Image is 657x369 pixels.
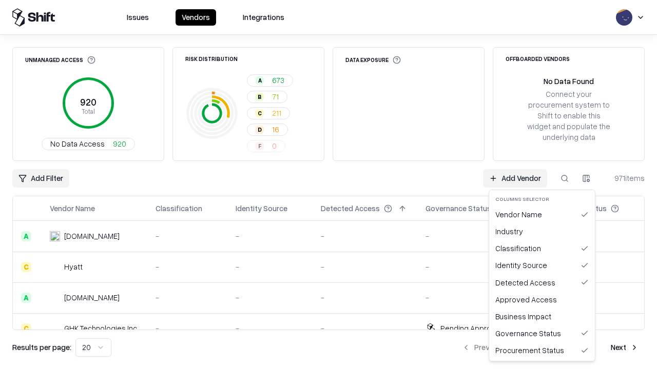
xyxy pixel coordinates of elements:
div: Business Impact [491,308,593,325]
div: Identity Source [491,257,593,274]
div: Procurement Status [491,342,593,359]
div: Governance Status [491,325,593,342]
div: Classification [491,240,593,257]
div: Columns selector [491,192,593,206]
div: Industry [491,223,593,240]
div: Approved Access [491,291,593,308]
div: Vendor Name [491,206,593,223]
div: Detected Access [491,274,593,291]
